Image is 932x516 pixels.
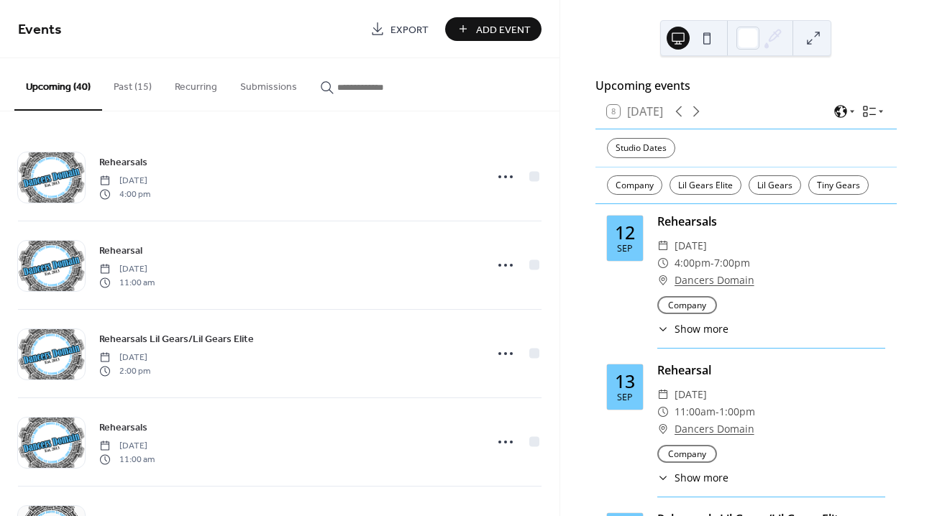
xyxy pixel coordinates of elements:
div: ​ [657,272,669,289]
span: - [716,403,719,420]
span: Rehearsals [99,420,147,436]
div: Company [607,175,662,195]
span: Events [18,16,62,44]
span: [DATE] [675,386,707,403]
a: Rehearsals [99,154,147,170]
span: [DATE] [99,351,150,364]
span: Rehearsals Lil Gears/Lil Gears Elite [99,332,254,347]
button: Submissions [229,58,309,109]
button: ​Show more [657,470,728,485]
span: [DATE] [99,263,155,276]
div: Sep [617,244,633,254]
div: Lil Gears Elite [670,175,741,195]
button: Add Event [445,17,542,41]
div: ​ [657,237,669,254]
div: ​ [657,470,669,485]
button: Past (15) [102,58,163,109]
span: 7:00pm [714,254,750,272]
a: Dancers Domain [675,272,754,289]
span: Show more [675,470,728,485]
div: Upcoming events [595,77,897,94]
div: Tiny Gears [808,175,869,195]
span: 4:00 pm [99,188,150,201]
span: Rehearsal [99,244,142,259]
a: Rehearsals [99,419,147,436]
span: 11:00am [675,403,716,420]
span: 4:00pm [675,254,711,272]
span: 1:00pm [719,403,755,420]
button: Upcoming (40) [14,58,102,111]
a: Rehearsals Lil Gears/Lil Gears Elite [99,331,254,347]
span: [DATE] [99,440,155,453]
div: Sep [617,393,633,402]
div: ​ [657,386,669,403]
span: 11:00 am [99,453,155,466]
span: [DATE] [675,237,707,254]
button: ​Show more [657,321,728,336]
span: 11:00 am [99,276,155,289]
div: 13 [615,372,635,390]
div: Lil Gears [749,175,801,195]
div: ​ [657,420,669,438]
span: [DATE] [99,175,150,188]
div: ​ [657,321,669,336]
div: ​ [657,254,669,272]
div: Rehearsals [657,213,885,230]
span: Add Event [476,22,531,37]
span: 2:00 pm [99,364,150,377]
div: ​ [657,403,669,420]
a: Export [360,17,439,41]
span: Export [390,22,429,37]
button: Recurring [163,58,229,109]
div: 12 [615,224,635,241]
div: Rehearsal [657,361,885,379]
span: Rehearsals [99,155,147,170]
div: Studio Dates [607,138,675,158]
a: Dancers Domain [675,420,754,438]
span: Show more [675,321,728,336]
a: Rehearsal [99,242,142,259]
span: - [711,254,714,272]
